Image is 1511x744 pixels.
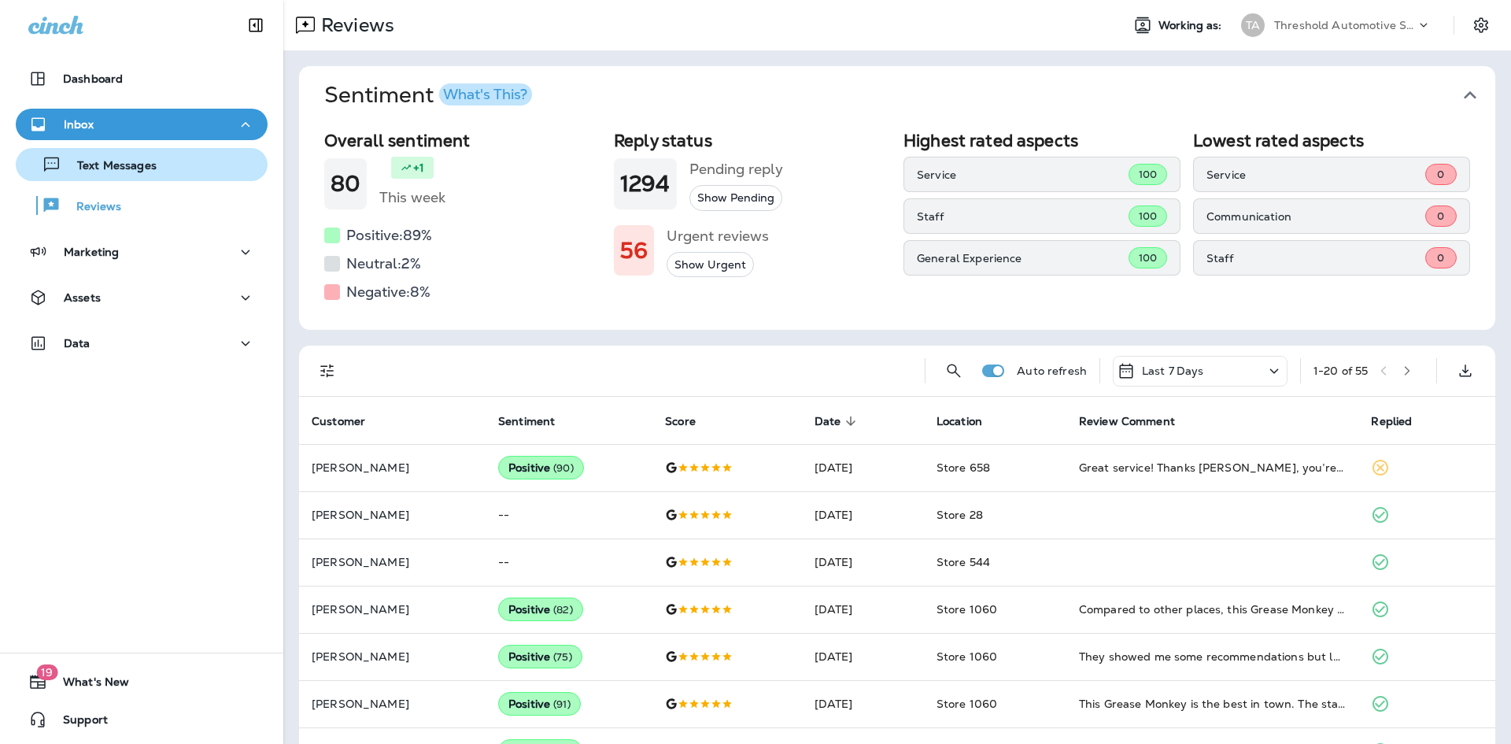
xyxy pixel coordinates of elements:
[498,598,583,621] div: Positive
[324,131,601,150] h2: Overall sentiment
[815,414,862,428] span: Date
[937,508,983,522] span: Store 28
[1437,168,1444,181] span: 0
[346,251,421,276] h5: Neutral: 2 %
[1079,415,1175,428] span: Review Comment
[16,704,268,735] button: Support
[1079,601,1347,617] div: Compared to other places, this Grease Monkey feels so much more professional. Joseph handled my c...
[16,109,268,140] button: Inbox
[1437,209,1444,223] span: 0
[665,415,696,428] span: Score
[36,664,57,680] span: 19
[937,461,990,475] span: Store 658
[64,118,94,131] p: Inbox
[47,676,129,694] span: What's New
[1079,649,1347,664] div: They showed me some recommendations but let me decide. No pushy sales tactics.
[917,210,1129,223] p: Staff
[1371,415,1412,428] span: Replied
[439,83,532,105] button: What's This?
[553,698,571,711] span: ( 91 )
[64,291,101,304] p: Assets
[815,415,841,428] span: Date
[16,63,268,94] button: Dashboard
[16,236,268,268] button: Marketing
[413,160,424,176] p: +1
[331,171,360,197] h1: 80
[486,539,652,586] td: --
[346,223,432,248] h5: Positive: 89 %
[553,461,574,475] span: ( 90 )
[553,603,573,616] span: ( 82 )
[614,131,891,150] h2: Reply status
[47,713,108,732] span: Support
[379,185,445,210] h5: This week
[1241,13,1265,37] div: TA
[299,124,1495,330] div: SentimentWhat's This?
[802,491,924,539] td: [DATE]
[312,650,473,663] p: [PERSON_NAME]
[498,414,575,428] span: Sentiment
[1313,365,1368,377] div: 1 - 20 of 55
[665,414,716,428] span: Score
[498,692,581,716] div: Positive
[16,148,268,181] button: Text Messages
[937,650,997,664] span: Store 1060
[937,414,1003,428] span: Location
[312,556,473,568] p: [PERSON_NAME]
[802,539,924,586] td: [DATE]
[689,185,782,211] button: Show Pending
[312,698,473,710] p: [PERSON_NAME]
[802,444,924,491] td: [DATE]
[312,414,386,428] span: Customer
[903,131,1180,150] h2: Highest rated aspects
[802,586,924,633] td: [DATE]
[16,282,268,313] button: Assets
[312,415,365,428] span: Customer
[802,680,924,727] td: [DATE]
[64,246,119,258] p: Marketing
[917,252,1129,265] p: General Experience
[324,82,532,109] h1: Sentiment
[667,252,754,278] button: Show Urgent
[1079,460,1347,476] div: Great service! Thanks Rosson, you’re a great help!
[553,650,572,664] span: ( 75 )
[938,355,970,387] button: Search Reviews
[315,13,394,37] p: Reviews
[1139,209,1157,223] span: 100
[346,279,430,305] h5: Negative: 8 %
[937,555,990,569] span: Store 544
[486,491,652,539] td: --
[1274,19,1416,31] p: Threshold Automotive Service dba Grease Monkey
[1450,355,1481,387] button: Export as CSV
[1158,19,1225,32] span: Working as:
[312,603,473,616] p: [PERSON_NAME]
[689,157,783,182] h5: Pending reply
[312,355,343,387] button: Filters
[16,189,268,222] button: Reviews
[1142,365,1204,377] p: Last 7 Days
[1371,414,1432,428] span: Replied
[1206,210,1425,223] p: Communication
[61,159,157,174] p: Text Messages
[312,509,473,521] p: [PERSON_NAME]
[802,633,924,680] td: [DATE]
[937,697,997,711] span: Store 1060
[1079,696,1347,712] div: This Grease Monkey is the best in town. The staff gets you in and out so quickly without cutting ...
[1079,414,1195,428] span: Review Comment
[498,645,582,668] div: Positive
[1193,131,1470,150] h2: Lowest rated aspects
[16,666,268,698] button: 19What's New
[937,415,982,428] span: Location
[498,456,584,479] div: Positive
[937,602,997,616] span: Store 1060
[917,168,1129,181] p: Service
[1139,168,1157,181] span: 100
[61,200,121,215] p: Reviews
[620,171,671,197] h1: 1294
[443,87,527,102] div: What's This?
[1017,365,1087,377] p: Auto refresh
[498,415,555,428] span: Sentiment
[667,224,769,249] h5: Urgent reviews
[1467,11,1495,39] button: Settings
[16,328,268,359] button: Data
